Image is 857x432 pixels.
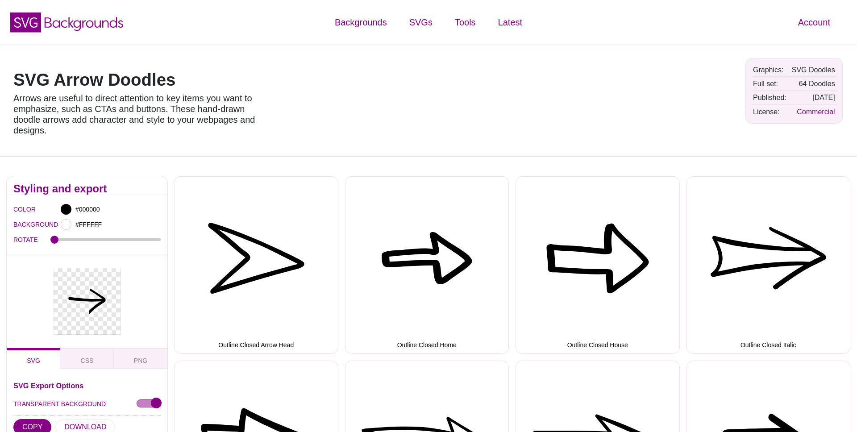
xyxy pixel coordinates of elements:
[398,9,444,36] a: SVGs
[487,9,533,36] a: Latest
[324,9,398,36] a: Backgrounds
[787,9,841,36] a: Account
[790,63,837,76] td: SVG Doodles
[13,382,161,389] h3: SVG Export Options
[81,357,94,364] span: CSS
[751,91,789,104] td: Published:
[13,185,161,192] h2: Styling and export
[686,176,851,354] button: Outline Closed Italic
[751,105,789,118] td: License:
[13,71,268,88] h1: SVG Arrow Doodles
[13,93,268,136] p: Arrows are useful to direct attention to key items you want to emphasize, such as CTAs and button...
[444,9,487,36] a: Tools
[790,77,837,90] td: 64 Doodles
[516,176,680,354] button: Outline Closed House
[174,176,338,354] button: Outline Closed Arrow Head
[790,91,837,104] td: [DATE]
[13,219,25,230] label: BACKGROUND
[13,398,106,410] label: TRANSPARENT BACKGROUND
[114,348,167,369] button: PNG
[13,234,50,245] label: ROTATE
[797,108,835,116] a: Commercial
[13,204,25,215] label: COLOR
[134,357,147,364] span: PNG
[751,63,789,76] td: Graphics:
[60,348,114,369] button: CSS
[345,176,509,354] button: Outline Closed Home
[751,77,789,90] td: Full set:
